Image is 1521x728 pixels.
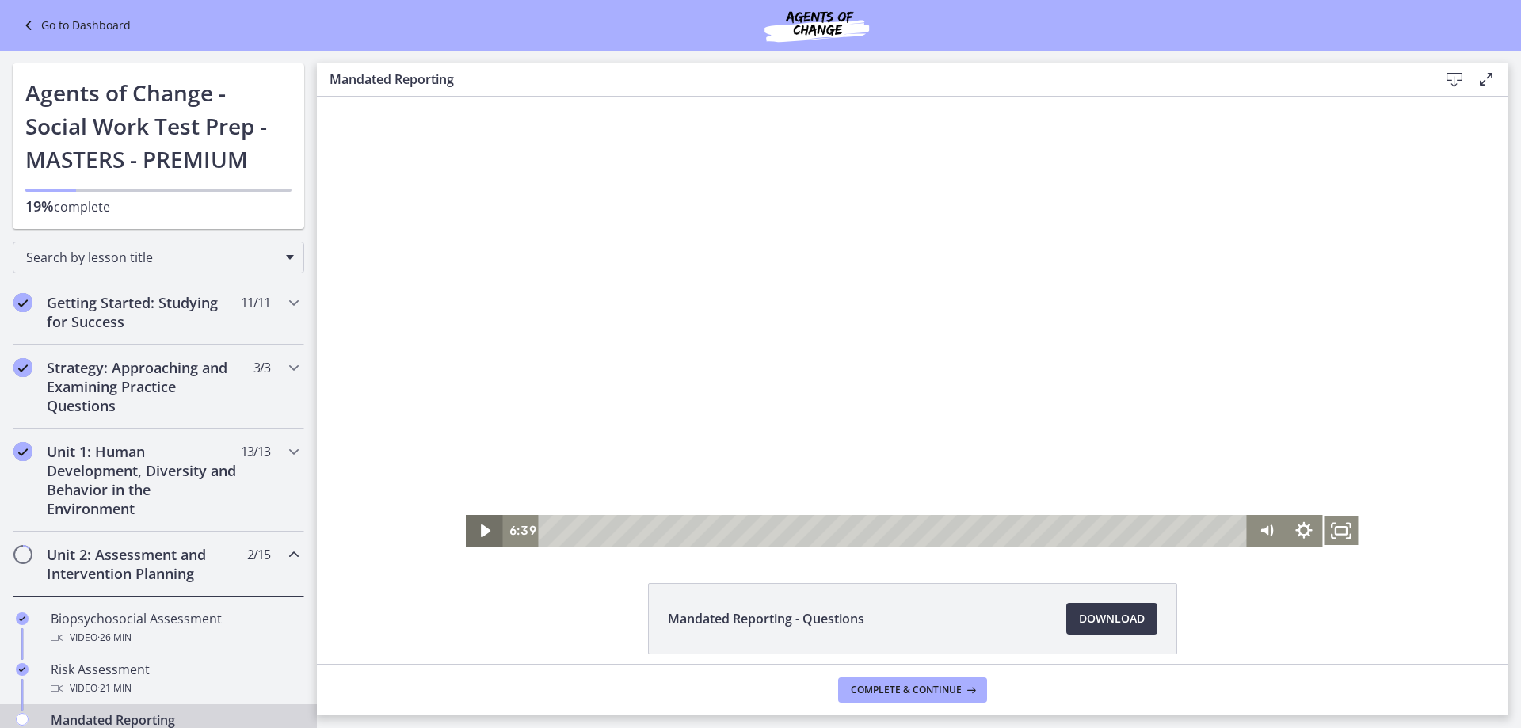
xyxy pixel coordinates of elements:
[851,684,962,696] span: Complete & continue
[97,679,132,698] span: · 21 min
[317,97,1508,547] iframe: Video Lesson
[241,293,270,312] span: 11 / 11
[16,663,29,676] i: Completed
[13,442,32,461] i: Completed
[13,242,304,273] div: Search by lesson title
[1066,603,1157,635] a: Download
[19,16,131,35] a: Go to Dashboard
[1079,609,1145,628] span: Download
[241,442,270,461] span: 13 / 13
[51,609,298,647] div: Biopsychosocial Assessment
[968,418,1005,450] button: Show settings menu
[13,293,32,312] i: Completed
[97,628,132,647] span: · 26 min
[838,677,987,703] button: Complete & continue
[247,545,270,564] span: 2 / 15
[25,196,54,215] span: 19%
[330,70,1413,89] h3: Mandated Reporting
[668,609,864,628] span: Mandated Reporting - Questions
[47,545,240,583] h2: Unit 2: Assessment and Intervention Planning
[931,418,968,450] button: Mute
[47,442,240,518] h2: Unit 1: Human Development, Diversity and Behavior in the Environment
[722,6,912,44] img: Agents of Change
[51,628,298,647] div: Video
[1005,418,1043,450] button: Fullscreen
[25,196,292,216] p: complete
[253,358,270,377] span: 3 / 3
[25,76,292,176] h1: Agents of Change - Social Work Test Prep - MASTERS - PREMIUM
[47,293,240,331] h2: Getting Started: Studying for Success
[47,358,240,415] h2: Strategy: Approaching and Examining Practice Questions
[26,249,278,266] span: Search by lesson title
[51,679,298,698] div: Video
[13,358,32,377] i: Completed
[51,660,298,698] div: Risk Assessment
[16,612,29,625] i: Completed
